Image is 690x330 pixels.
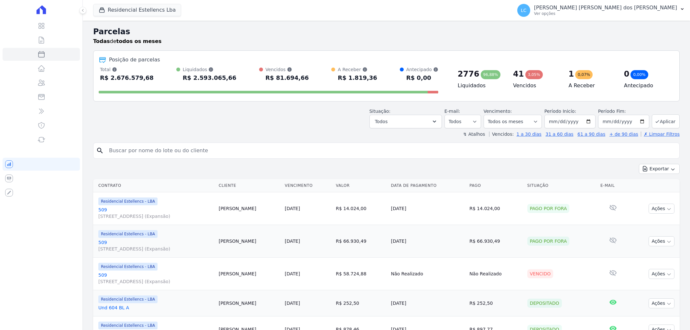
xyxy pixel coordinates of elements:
th: Vencimento [282,179,333,192]
td: [PERSON_NAME] [216,290,282,316]
label: Situação: [369,109,390,114]
span: Residencial Estellencs - LBA [98,230,158,238]
th: Valor [333,179,388,192]
div: 0,00% [630,70,648,79]
td: [PERSON_NAME] [216,258,282,290]
div: Pago por fora [527,204,570,213]
div: Liquidados [183,66,236,73]
td: R$ 58.724,88 [333,258,388,290]
p: de [93,37,161,45]
input: Buscar por nome do lote ou do cliente [105,144,677,157]
div: Vencidos [266,66,309,73]
a: 509[STREET_ADDRESS] (Expansão) [98,207,214,219]
button: Ações [649,236,674,246]
td: Não Realizado [467,258,524,290]
p: Ver opções [534,11,677,16]
button: Aplicar [652,114,680,128]
td: R$ 252,50 [333,290,388,316]
div: Vencido [527,269,553,278]
label: ↯ Atalhos [463,132,485,137]
td: [DATE] [389,225,467,258]
a: [DATE] [285,301,300,306]
a: 509[STREET_ADDRESS] (Expansão) [98,239,214,252]
div: A Receber [338,66,377,73]
a: [DATE] [285,206,300,211]
div: R$ 81.694,66 [266,73,309,83]
td: [PERSON_NAME] [216,225,282,258]
td: Não Realizado [389,258,467,290]
button: Ações [649,298,674,308]
th: E-mail [598,179,628,192]
div: Depositado [527,299,562,308]
td: [DATE] [389,290,467,316]
strong: todos os meses [116,38,162,44]
span: [STREET_ADDRESS] (Expansão) [98,246,214,252]
a: [DATE] [285,271,300,276]
div: 96,88% [481,70,501,79]
div: R$ 2.676.579,68 [100,73,154,83]
button: Ações [649,269,674,279]
th: Cliente [216,179,282,192]
div: 1 [568,69,574,79]
span: Residencial Estellencs - LBA [98,263,158,271]
label: Período Fim: [598,108,649,115]
button: Residencial Estellencs Lba [93,4,181,16]
div: 2776 [458,69,479,79]
div: Pago por fora [527,237,570,246]
h2: Parcelas [93,26,680,37]
label: Período Inicío: [544,109,576,114]
h4: Vencidos [513,82,558,90]
button: Exportar [639,164,680,174]
a: 509[STREET_ADDRESS] (Expansão) [98,272,214,285]
div: Posição de parcelas [109,56,160,64]
span: [STREET_ADDRESS] (Expansão) [98,213,214,219]
span: Todos [375,118,388,125]
label: E-mail: [444,109,460,114]
h4: A Receber [568,82,613,90]
td: R$ 14.024,00 [467,192,524,225]
td: R$ 14.024,00 [333,192,388,225]
div: R$ 2.593.065,66 [183,73,236,83]
button: Ações [649,204,674,214]
a: 61 a 90 dias [577,132,605,137]
span: [STREET_ADDRESS] (Expansão) [98,278,214,285]
span: Residencial Estellencs - LBA [98,295,158,303]
button: LC [PERSON_NAME] [PERSON_NAME] dos [PERSON_NAME] Ver opções [512,1,690,19]
div: Total [100,66,154,73]
th: Contrato [93,179,216,192]
a: 1 a 30 dias [517,132,542,137]
div: R$ 1.819,36 [338,73,377,83]
a: + de 90 dias [609,132,638,137]
a: Und 604 BL A [98,304,214,311]
div: 0,07% [575,70,593,79]
span: Residencial Estellencs - LBA [98,322,158,329]
a: ✗ Limpar Filtros [641,132,680,137]
th: Pago [467,179,524,192]
p: [PERSON_NAME] [PERSON_NAME] dos [PERSON_NAME] [534,5,677,11]
a: 31 a 60 dias [545,132,573,137]
div: 0 [624,69,630,79]
div: 41 [513,69,524,79]
h4: Liquidados [458,82,503,90]
label: Vencidos: [489,132,514,137]
label: Vencimento: [484,109,512,114]
h4: Antecipado [624,82,669,90]
span: LC [521,8,527,13]
span: Residencial Estellencs - LBA [98,197,158,205]
th: Situação [525,179,598,192]
div: Antecipado [406,66,438,73]
td: R$ 252,50 [467,290,524,316]
td: R$ 66.930,49 [467,225,524,258]
div: 3,05% [525,70,543,79]
strong: Todas [93,38,110,44]
i: search [96,147,104,154]
td: [PERSON_NAME] [216,192,282,225]
a: [DATE] [285,239,300,244]
td: R$ 66.930,49 [333,225,388,258]
button: Todos [369,115,442,128]
div: R$ 0,00 [406,73,438,83]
